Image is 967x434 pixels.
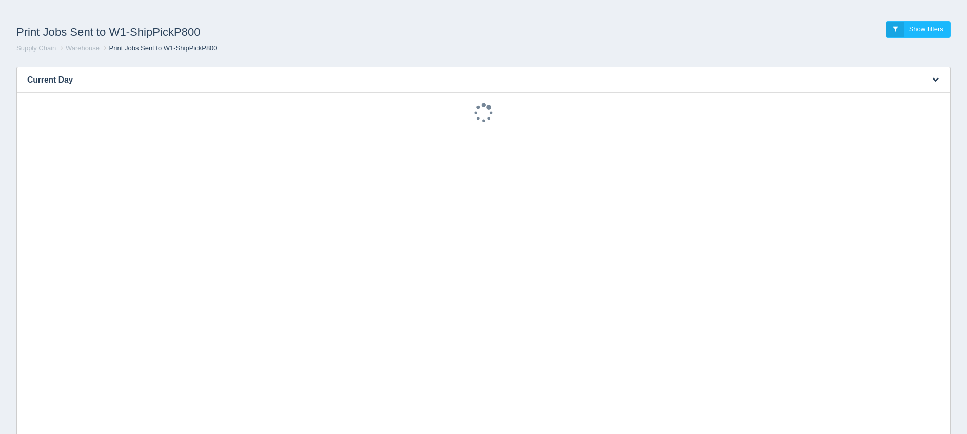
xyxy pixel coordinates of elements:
a: Warehouse [66,44,100,52]
li: Print Jobs Sent to W1-ShipPickP800 [102,44,218,53]
h3: Current Day [17,67,919,93]
a: Supply Chain [16,44,56,52]
h1: Print Jobs Sent to W1-ShipPickP800 [16,21,484,44]
a: Show filters [886,21,951,38]
span: Show filters [909,25,943,33]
